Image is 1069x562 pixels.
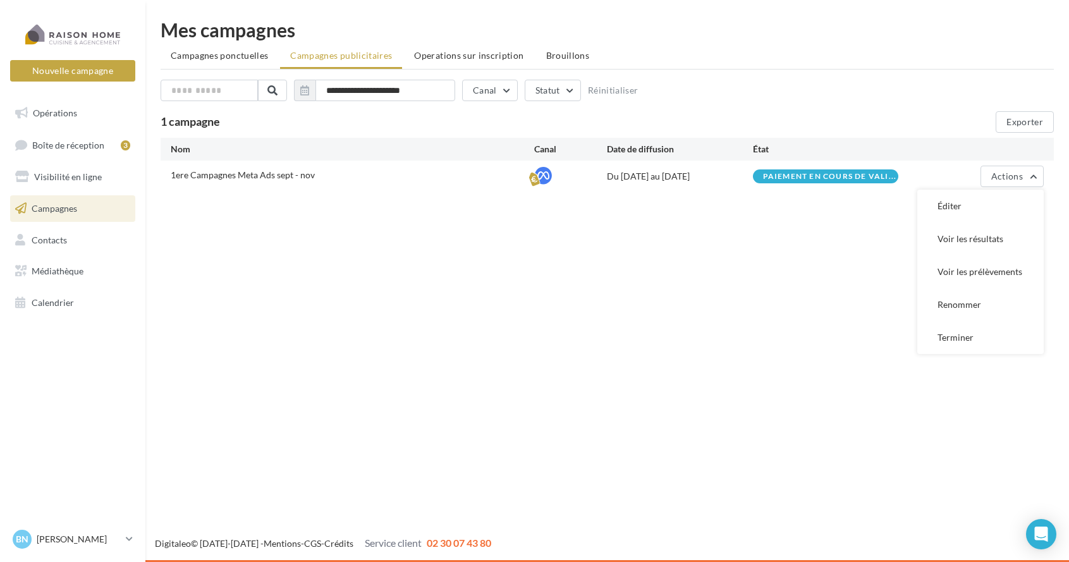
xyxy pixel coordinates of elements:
div: Du [DATE] au [DATE] [607,170,752,183]
div: 3 [121,140,130,150]
a: Campagnes [8,195,138,222]
button: Statut [525,80,581,101]
button: Voir les prélèvements [917,255,1044,288]
button: Actions [980,166,1044,187]
button: Nouvelle campagne [10,60,135,82]
p: [PERSON_NAME] [37,533,121,546]
div: État [753,143,898,156]
span: Calendrier [32,297,74,308]
button: Voir les résultats [917,223,1044,255]
button: Renommer [917,288,1044,321]
span: Campagnes ponctuelles [171,50,268,61]
div: Nom [171,143,534,156]
div: Open Intercom Messenger [1026,519,1056,549]
a: CGS [304,538,321,549]
div: Mes campagnes [161,20,1054,39]
a: Médiathèque [8,258,138,284]
span: Paiement en cours de vali... [763,173,897,180]
button: Réinitialiser [588,85,638,95]
button: Éditer [917,190,1044,223]
span: Operations sur inscription [414,50,523,61]
a: Crédits [324,538,353,549]
span: Campagnes [32,203,77,214]
a: Calendrier [8,290,138,316]
span: Médiathèque [32,266,83,276]
span: Visibilité en ligne [34,171,102,182]
div: Date de diffusion [607,143,752,156]
span: Contacts [32,234,67,245]
a: Mentions [264,538,301,549]
div: Canal [534,143,607,156]
button: Exporter [996,111,1054,133]
span: Boîte de réception [32,139,104,150]
span: 1 campagne [161,114,220,128]
button: Terminer [917,321,1044,354]
span: © [DATE]-[DATE] - - - [155,538,491,549]
a: Opérations [8,100,138,126]
a: Boîte de réception3 [8,131,138,159]
span: Actions [991,171,1023,181]
a: Contacts [8,227,138,254]
span: 02 30 07 43 80 [427,537,491,549]
span: 1ere Campagnes Meta Ads sept - nov [171,169,315,180]
a: Visibilité en ligne [8,164,138,190]
a: Bn [PERSON_NAME] [10,527,135,551]
a: Digitaleo [155,538,191,549]
span: Brouillons [546,50,590,61]
span: Opérations [33,107,77,118]
span: Bn [16,533,28,546]
button: Canal [462,80,518,101]
span: Service client [365,537,422,549]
